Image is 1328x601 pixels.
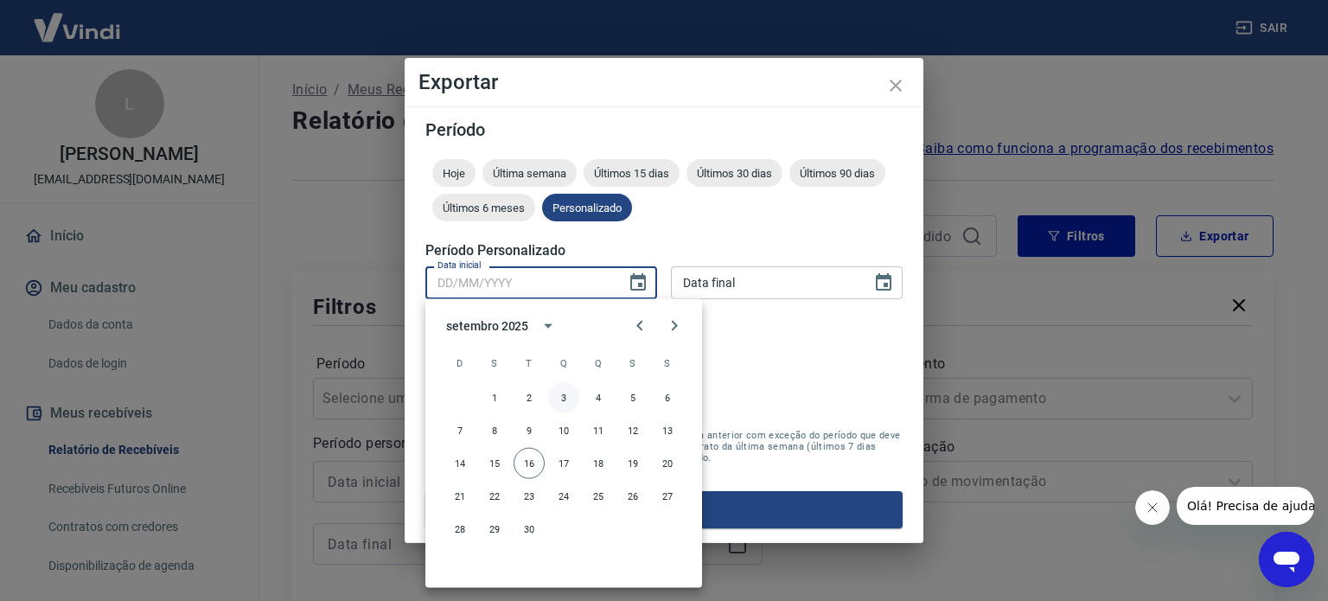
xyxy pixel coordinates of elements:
span: Olá! Precisa de ajuda? [10,12,145,26]
button: 5 [617,382,648,413]
span: Última semana [482,167,577,180]
button: 20 [652,448,683,479]
div: Últimos 6 meses [432,194,535,221]
iframe: Fechar mensagem [1135,490,1170,525]
button: 3 [548,382,579,413]
button: 11 [583,415,614,446]
button: calendar view is open, switch to year view [533,311,563,341]
button: 7 [444,415,476,446]
span: Últimos 90 dias [789,167,885,180]
span: Últimos 15 dias [584,167,680,180]
button: 6 [652,382,683,413]
button: 17 [548,448,579,479]
button: 28 [444,514,476,545]
label: Data inicial [437,259,482,272]
button: Previous month [622,309,657,343]
span: quarta-feira [548,346,579,380]
button: 19 [617,448,648,479]
iframe: Botão para abrir a janela de mensagens [1259,532,1314,587]
button: 1 [479,382,510,413]
span: Últimos 6 meses [432,201,535,214]
button: Choose date [621,265,655,300]
button: 4 [583,382,614,413]
button: 18 [583,448,614,479]
button: close [875,65,916,106]
button: 9 [514,415,545,446]
h5: Período [425,121,903,138]
span: terça-feira [514,346,545,380]
input: DD/MM/YYYY [425,266,614,298]
span: sexta-feira [617,346,648,380]
span: sábado [652,346,683,380]
button: 13 [652,415,683,446]
button: 27 [652,481,683,512]
button: 22 [479,481,510,512]
button: 14 [444,448,476,479]
button: 23 [514,481,545,512]
button: 30 [514,514,545,545]
span: Personalizado [542,201,632,214]
button: 8 [479,415,510,446]
button: 29 [479,514,510,545]
button: 2 [514,382,545,413]
div: Última semana [482,159,577,187]
button: Next month [657,309,692,343]
button: 10 [548,415,579,446]
span: segunda-feira [479,346,510,380]
span: domingo [444,346,476,380]
button: 16 [514,448,545,479]
h4: Exportar [418,72,910,93]
div: Personalizado [542,194,632,221]
div: Últimos 90 dias [789,159,885,187]
input: DD/MM/YYYY [671,266,859,298]
div: Últimos 15 dias [584,159,680,187]
div: Últimos 30 dias [686,159,782,187]
button: 15 [479,448,510,479]
iframe: Mensagem da empresa [1177,487,1314,525]
button: 25 [583,481,614,512]
button: 12 [617,415,648,446]
span: Últimos 30 dias [686,167,782,180]
span: quinta-feira [583,346,614,380]
button: 26 [617,481,648,512]
h5: Período Personalizado [425,242,903,259]
button: 21 [444,481,476,512]
span: Hoje [432,167,476,180]
button: 24 [548,481,579,512]
button: Choose date [866,265,901,300]
div: setembro 2025 [446,316,528,335]
div: Hoje [432,159,476,187]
